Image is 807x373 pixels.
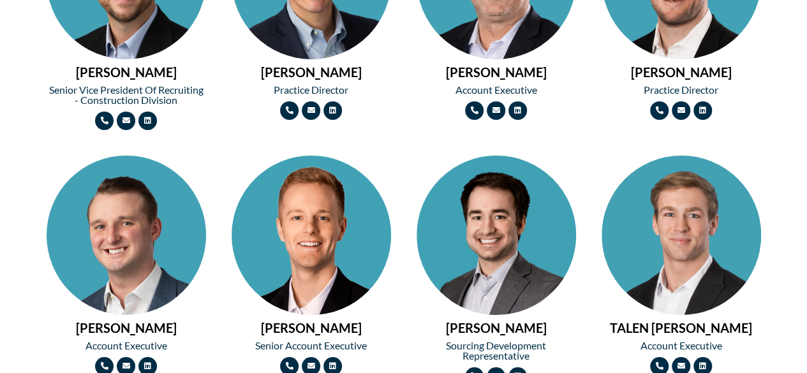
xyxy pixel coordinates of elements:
[602,66,761,78] h2: [PERSON_NAME]
[47,321,206,334] h2: [PERSON_NAME]
[232,321,391,334] h2: [PERSON_NAME]
[417,85,576,95] h2: Account Executive
[602,321,761,334] h2: TALEN [PERSON_NAME]
[602,340,761,351] h2: Account Executive
[602,85,761,95] h2: Practice Director
[47,340,206,351] h2: Account Executive
[47,85,206,105] h2: Senior Vice President of Recruiting - Construction Division
[417,66,576,78] h2: [PERSON_NAME]
[417,321,576,334] h2: [PERSON_NAME]
[232,340,391,351] h2: Senior Account Executive
[232,85,391,95] h2: Practice Director
[232,66,391,78] h2: [PERSON_NAME]
[417,340,576,361] h2: Sourcing Development Representative
[47,66,206,78] h2: [PERSON_NAME]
